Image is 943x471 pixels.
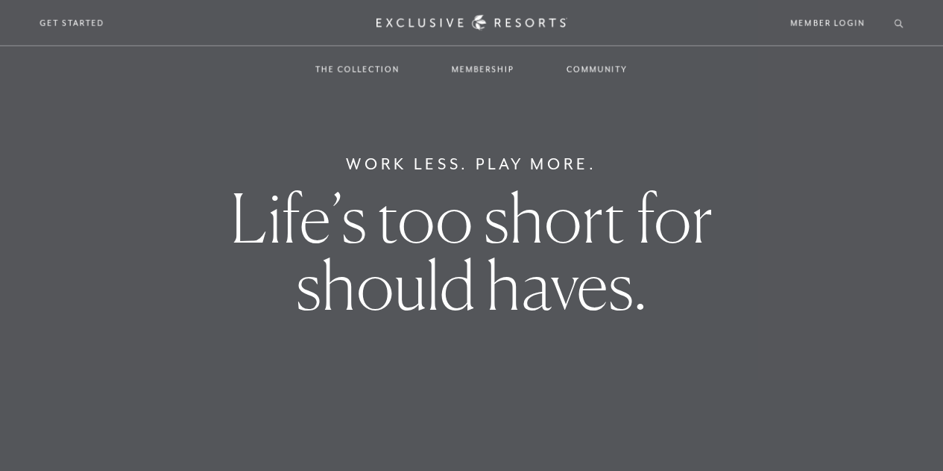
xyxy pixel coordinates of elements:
[40,16,104,30] a: Get Started
[346,152,597,176] h6: Work Less. Play More.
[552,48,643,91] a: Community
[165,184,778,319] h1: Life’s too short for should haves.
[300,48,414,91] a: The Collection
[791,16,865,30] a: Member Login
[437,48,529,91] a: Membership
